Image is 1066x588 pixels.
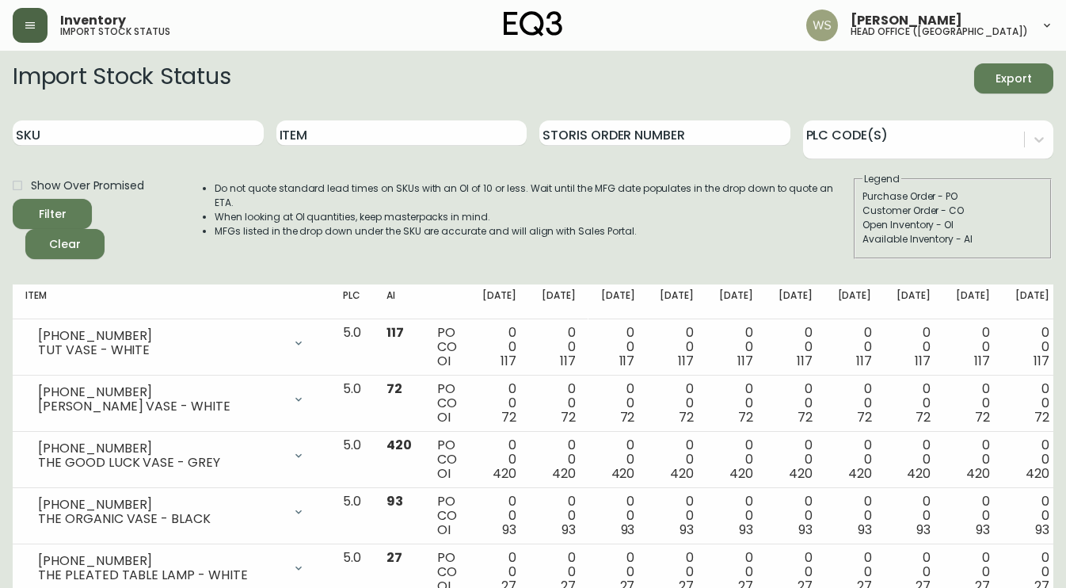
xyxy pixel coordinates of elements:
div: 0 0 [779,438,813,481]
span: 93 [798,521,813,539]
span: OI [437,521,451,539]
div: [PHONE_NUMBER] [38,441,283,456]
div: [PHONE_NUMBER]THE ORGANIC VASE - BLACK [25,494,318,529]
span: 72 [1034,408,1049,426]
div: PO CO [437,494,457,537]
div: 0 0 [482,494,516,537]
li: Do not quote standard lead times on SKUs with an OI of 10 or less. Wait until the MFG date popula... [215,181,852,210]
th: [DATE] [470,284,529,319]
div: PO CO [437,326,457,368]
th: [DATE] [884,284,943,319]
span: OI [437,464,451,483]
div: [PHONE_NUMBER]THE PLEATED TABLE LAMP - WHITE [25,551,318,586]
div: 0 0 [897,438,931,481]
div: PO CO [437,382,457,425]
h2: Import Stock Status [13,63,230,94]
span: 72 [386,380,402,398]
div: [PHONE_NUMBER] [38,554,283,568]
div: 0 0 [838,382,872,425]
div: 0 0 [601,326,635,368]
div: 0 0 [838,494,872,537]
span: Export [987,69,1041,89]
h5: import stock status [60,27,170,36]
div: 0 0 [838,438,872,481]
th: [DATE] [943,284,1003,319]
div: 0 0 [956,494,990,537]
span: 117 [737,352,753,370]
span: 93 [916,521,931,539]
span: 117 [619,352,635,370]
span: 117 [678,352,694,370]
span: 72 [916,408,931,426]
span: 93 [1035,521,1049,539]
div: [PHONE_NUMBER] [38,385,283,399]
span: Inventory [60,14,126,27]
div: 0 0 [660,382,694,425]
div: 0 0 [660,438,694,481]
span: 117 [1034,352,1049,370]
span: 117 [501,352,516,370]
span: 93 [562,521,576,539]
td: 5.0 [330,488,374,544]
span: 93 [976,521,990,539]
div: 0 0 [542,382,576,425]
td: 5.0 [330,319,374,376]
th: [DATE] [588,284,648,319]
span: 420 [789,464,813,483]
span: 117 [915,352,931,370]
legend: Legend [862,172,901,186]
img: d421e764c7328a6a184e62c810975493 [806,10,838,41]
div: 0 0 [601,382,635,425]
span: 72 [679,408,694,426]
div: 0 0 [779,326,813,368]
img: logo [504,11,562,36]
div: 0 0 [779,494,813,537]
div: Filter [39,204,67,224]
span: 420 [907,464,931,483]
div: 0 0 [897,382,931,425]
th: [DATE] [647,284,706,319]
div: 0 0 [542,438,576,481]
li: MFGs listed in the drop down under the SKU are accurate and will align with Sales Portal. [215,224,852,239]
div: 0 0 [601,438,635,481]
span: 72 [738,408,753,426]
span: 72 [857,408,872,426]
span: 420 [552,464,576,483]
span: 420 [386,436,412,454]
span: 72 [798,408,813,426]
div: 0 0 [1015,494,1049,537]
button: Export [974,63,1053,94]
div: 0 0 [956,382,990,425]
th: Item [13,284,330,319]
span: 93 [621,521,635,539]
div: 0 0 [660,494,694,537]
span: 117 [560,352,576,370]
div: 0 0 [601,494,635,537]
span: 420 [848,464,872,483]
span: 72 [501,408,516,426]
th: AI [374,284,424,319]
span: Show Over Promised [31,178,144,194]
div: Customer Order - CO [862,204,1043,218]
div: THE PLEATED TABLE LAMP - WHITE [38,568,283,582]
td: 5.0 [330,376,374,432]
div: [PHONE_NUMBER]THE GOOD LUCK VASE - GREY [25,438,318,473]
span: 93 [858,521,872,539]
h5: head office ([GEOGRAPHIC_DATA]) [851,27,1028,36]
div: [PHONE_NUMBER]TUT VASE - WHITE [25,326,318,361]
div: 0 0 [719,382,753,425]
div: 0 0 [897,494,931,537]
span: 420 [493,464,516,483]
span: OI [437,408,451,426]
div: 0 0 [779,382,813,425]
th: [DATE] [706,284,766,319]
div: 0 0 [1015,326,1049,368]
span: 420 [670,464,694,483]
span: 420 [729,464,753,483]
div: [PHONE_NUMBER][PERSON_NAME] VASE - WHITE [25,382,318,417]
span: 117 [797,352,813,370]
td: 5.0 [330,432,374,488]
div: [PERSON_NAME] VASE - WHITE [38,399,283,414]
span: 93 [386,492,403,510]
div: TUT VASE - WHITE [38,343,283,357]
